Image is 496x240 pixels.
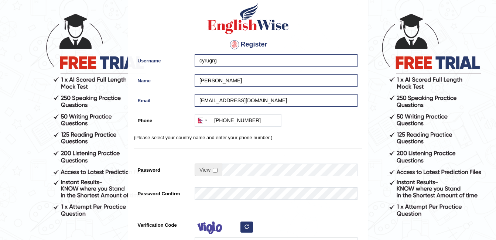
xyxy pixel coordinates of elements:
label: Password Confirm [134,187,191,197]
label: Verification Code [134,219,191,229]
input: +977 984-1234567 [195,114,281,127]
label: Password [134,164,191,174]
img: Logo of English Wise create a new account for intelligent practice with AI [206,2,290,35]
h4: Register [134,39,362,51]
label: Name [134,74,191,84]
label: Email [134,94,191,104]
p: (Please select your country name and enter your phone number.) [134,134,362,141]
label: Username [134,54,191,64]
div: Nepal (नेपाल): +977 [195,114,209,126]
input: Show/Hide Password [213,168,218,173]
label: Phone [134,114,191,124]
